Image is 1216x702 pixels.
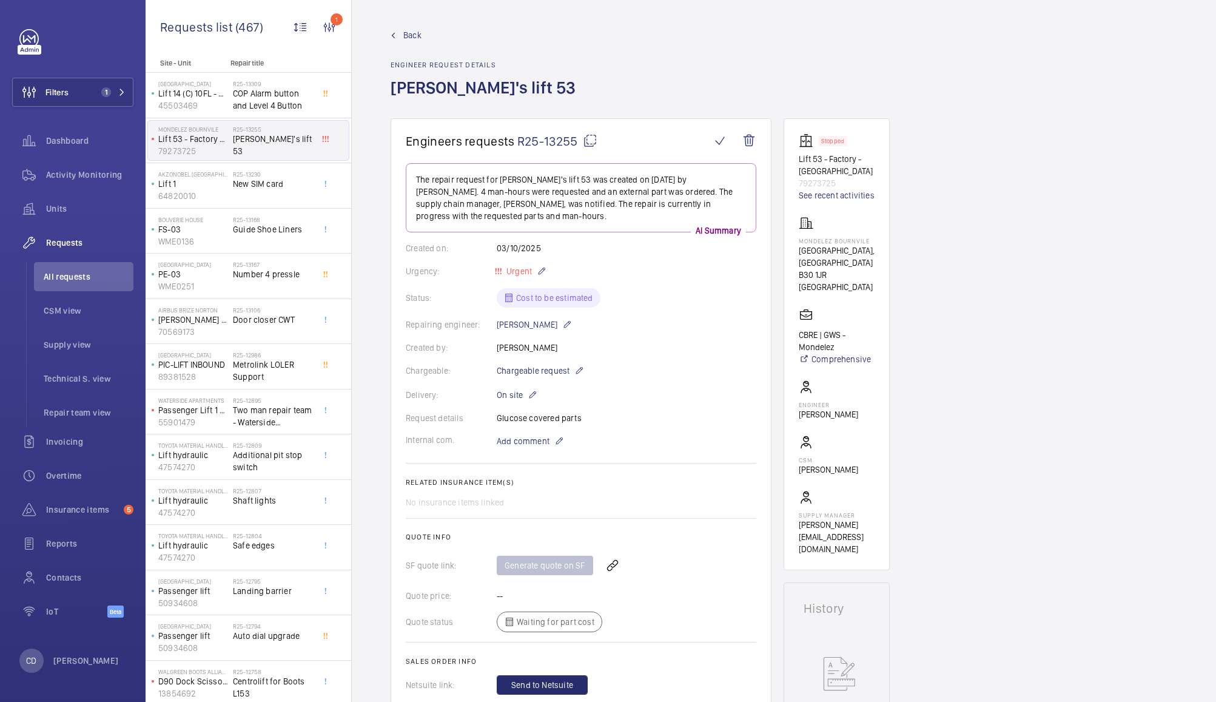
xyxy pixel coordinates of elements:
button: Send to Netsuite [497,675,588,695]
span: Supply view [44,339,133,351]
p: Passenger lift [158,630,228,642]
h1: History [804,602,870,615]
p: Bouverie House [158,216,228,223]
p: 47574270 [158,507,228,519]
span: Engineers requests [406,133,515,149]
h2: R25-12809 [233,442,313,449]
span: Door closer CWT [233,314,313,326]
span: Units [46,203,133,215]
button: Filters1 [12,78,133,107]
h2: R25-13106 [233,306,313,314]
span: Centrolift for Boots L153 [233,675,313,700]
p: [PERSON_NAME] [799,464,858,476]
span: Landing barrier [233,585,313,597]
span: Beta [107,606,124,618]
p: Engineer [799,401,858,408]
span: Safe edges [233,539,313,552]
p: CD [26,655,36,667]
p: AI Summary [691,224,746,237]
h2: Sales order info [406,657,756,666]
span: Repair team view [44,407,133,419]
p: [PERSON_NAME] 2 (Hangar MLSF)] [158,314,228,326]
p: Lift hydraulic [158,494,228,507]
p: [PERSON_NAME][EMAIL_ADDRESS][DOMAIN_NAME] [799,519,875,555]
h2: Related insurance item(s) [406,478,756,487]
span: Back [403,29,422,41]
span: CSM view [44,305,133,317]
span: Contacts [46,572,133,584]
p: 79273725 [799,177,875,189]
span: Metrolink LOLER Support [233,359,313,383]
span: Shaft lights [233,494,313,507]
p: PIC-LIFT INBOUND [158,359,228,371]
span: Urgent [504,266,532,276]
p: Mondelez Bournvile [158,126,228,133]
p: Supply manager [799,511,875,519]
p: Lift 1 [158,178,228,190]
a: See recent activities [799,189,875,201]
p: Airbus Brize Norton [158,306,228,314]
p: PE-03 [158,268,228,280]
span: All requests [44,271,133,283]
span: IoT [46,606,107,618]
p: The repair request for [PERSON_NAME]'s lift 53 was created on [DATE] by [PERSON_NAME]. 4 man-hour... [416,174,746,222]
span: Invoicing [46,436,133,448]
p: Lift 14 (C) 10FL - KL C [158,87,228,100]
p: [GEOGRAPHIC_DATA] [158,578,228,585]
p: CBRE | GWS - Mondelez [799,329,875,353]
p: 55901479 [158,416,228,428]
p: Toyota Material Handling [GEOGRAPHIC_DATA]- [GEOGRAPHIC_DATA] [158,532,228,539]
p: [GEOGRAPHIC_DATA] [158,623,228,630]
p: Waterside Apartments [158,397,228,404]
p: Passenger Lift 1 montague [158,404,228,416]
p: Mondelez Bournvile [799,237,875,245]
span: Activity Monitoring [46,169,133,181]
p: [GEOGRAPHIC_DATA] [158,351,228,359]
p: Site - Unit [146,59,226,67]
p: [PERSON_NAME] [799,408,858,420]
span: 5 [124,505,133,515]
span: Technical S. view [44,373,133,385]
span: R25-13255 [517,133,597,149]
p: Stopped [821,139,844,143]
h2: R25-12807 [233,487,313,494]
span: Chargeable request [497,365,569,377]
h2: R25-13168 [233,216,313,223]
p: Repair title [230,59,311,67]
p: 64820010 [158,190,228,202]
a: Comprehensive [799,353,875,365]
h2: R25-12795 [233,578,313,585]
p: Walgreen Boots Alliance [158,668,228,675]
span: New SIM card [233,178,313,190]
p: 50934608 [158,597,228,609]
p: 79273725 [158,145,228,157]
h2: R25-13309 [233,80,313,87]
span: Dashboard [46,135,133,147]
h2: R25-13167 [233,261,313,268]
span: 1 [101,87,111,97]
p: 70569173 [158,326,228,338]
span: COP Alarm button and Level 4 Button [233,87,313,112]
p: Toyota Material Handling [GEOGRAPHIC_DATA]- [GEOGRAPHIC_DATA] [158,442,228,449]
h2: R25-13230 [233,170,313,178]
p: B30 1JR [GEOGRAPHIC_DATA] [799,269,875,293]
span: Add comment [497,435,549,447]
p: 13854692 [158,687,228,700]
span: Guide Shoe Liners [233,223,313,235]
p: WME0136 [158,235,228,248]
span: [PERSON_NAME]'s lift 53 [233,133,313,157]
span: Number 4 pressle [233,268,313,280]
h2: R25-12758 [233,668,313,675]
span: Insurance items [46,504,119,516]
h1: [PERSON_NAME]'s lift 53 [391,76,583,118]
p: 47574270 [158,461,228,473]
p: 50934608 [158,642,228,654]
p: [GEOGRAPHIC_DATA] [158,80,228,87]
h2: R25-12895 [233,397,313,404]
p: Lift hydraulic [158,539,228,552]
span: Reports [46,538,133,550]
p: [PERSON_NAME] [53,655,119,667]
h2: R25-13255 [233,126,313,133]
h2: Engineer request details [391,61,583,69]
h2: R25-12794 [233,623,313,630]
